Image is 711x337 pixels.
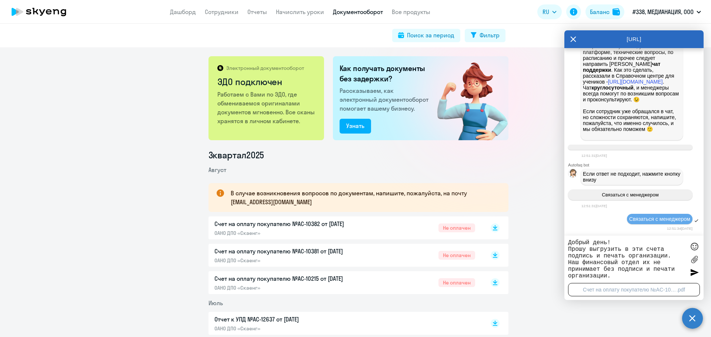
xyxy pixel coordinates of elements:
button: Связаться с менеджером [568,189,692,200]
p: Отчет к УПД №AC-12637 от [DATE] [214,315,370,324]
button: RU [537,4,562,19]
div: Узнать [346,121,364,130]
button: Узнать [340,119,371,134]
p: Электронный документооборот [226,65,304,71]
span: Не оплачен [438,278,475,287]
p: В случае возникновения вопросов по документам, напишите, пожалуйста, на почту [EMAIL_ADDRESS][DOM... [231,189,495,206]
span: RU [543,7,549,16]
a: [URL][DOMAIN_NAME] [608,79,663,85]
a: Документооборот [333,8,383,16]
a: Отчет к УПД №AC-12637 от [DATE]ОАНО ДПО «Скаенг» [214,315,475,332]
span: Связаться с менеджером [629,216,690,222]
span: Если ответ не подходит, нажмите кнопку внизу [583,171,682,183]
time: 12:51:31[DATE] [581,204,607,208]
label: Лимит 10 файлов [689,254,700,265]
a: Счет на оплату покупателю №AC-10381 от [DATE]ОАНО ДПО «Скаенг»Не оплачен [214,247,475,264]
div: Счет на оплату покупателю №AC-10381 [583,287,677,293]
p: Счет на оплату покупателю №AC-10215 от [DATE] [214,274,370,283]
button: Поиск за период [392,29,460,42]
a: Все продукты [392,8,430,16]
strong: круглосуточный [591,85,633,91]
a: Счет на оплату покупателю №AC-10215 от [DATE]ОАНО ДПО «Скаенг»Не оплачен [214,274,475,291]
div: Autofaq bot [568,163,704,167]
p: #338, МЕДИАНАЦИЯ, ООО [632,7,694,16]
div: Баланс [590,7,610,16]
time: 12:51:34[DATE] [667,226,692,230]
div: Счет на оплату покупателю №AC-10381.pdf [568,283,700,296]
a: Счет на оплату покупателю №AC-10382 от [DATE]ОАНО ДПО «Скаенг»Не оплачен [214,219,475,236]
p: Рассказываем, как электронный документооборот помогает вашему бизнесу. [340,86,431,113]
button: Балансbalance [585,4,624,19]
li: 3 квартал 2025 [208,149,508,161]
a: Сотрудники [205,8,238,16]
p: ОАНО ДПО «Скаенг» [214,230,370,236]
button: #338, МЕДИАНАЦИЯ, ООО [629,3,705,21]
span: Связаться с менеджером [602,192,658,198]
img: balance [612,8,620,16]
img: connected [425,56,508,140]
textarea: Добрый день! Прошу выгрузить в эти счета подпись и печать организации. Наш финансовый отдел их не... [568,239,685,279]
span: Август [208,166,226,173]
div: Поиск за период [407,31,454,40]
h2: Как получать документы без задержки? [340,63,431,84]
p: ОАНО ДПО «Скаенг» [214,284,370,291]
a: Дашборд [170,8,196,16]
div: .pdf [677,287,685,293]
span: Июль [208,299,223,307]
img: bot avatar [568,169,578,180]
strong: чат поддержки [583,61,662,73]
p: ОАНО ДПО «Скаенг» [214,325,370,332]
div: Фильтр [480,31,500,40]
button: Фильтр [465,29,505,42]
p: Работаем с Вами по ЭДО, где обмениваемся оригиналами документов мгновенно. Все сканы хранятся в л... [217,90,316,125]
span: Не оплачен [438,223,475,232]
a: Отчеты [247,8,267,16]
time: 12:51:31[DATE] [581,154,607,158]
p: ОАНО ДПО «Скаенг» [214,257,370,264]
p: Счет на оплату покупателю №AC-10382 от [DATE] [214,219,370,228]
span: Не оплачен [438,251,475,260]
h2: ЭДО подключен [217,76,316,88]
a: Начислить уроки [276,8,324,16]
p: Счет на оплату покупателю №AC-10381 от [DATE] [214,247,370,256]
